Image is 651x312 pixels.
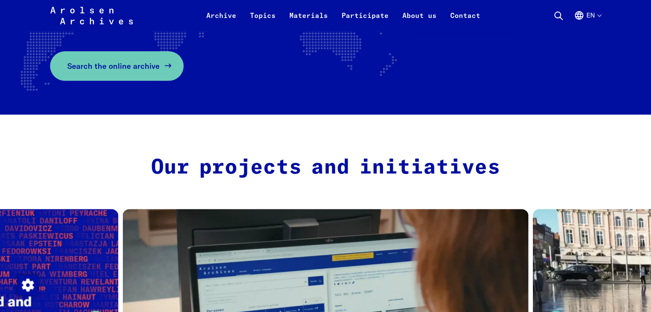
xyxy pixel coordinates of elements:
a: Search the online archive [50,51,184,81]
h2: Our projects and initiatives [145,156,507,180]
span: Search the online archive [67,60,160,72]
div: Change consent [17,274,38,295]
a: Materials [282,10,335,31]
a: Archive [199,10,243,31]
a: Participate [335,10,395,31]
a: Topics [243,10,282,31]
a: About us [395,10,443,31]
nav: Primary [199,5,487,26]
img: Change consent [18,275,38,295]
a: Contact [443,10,487,31]
button: English, language selection [574,10,601,31]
